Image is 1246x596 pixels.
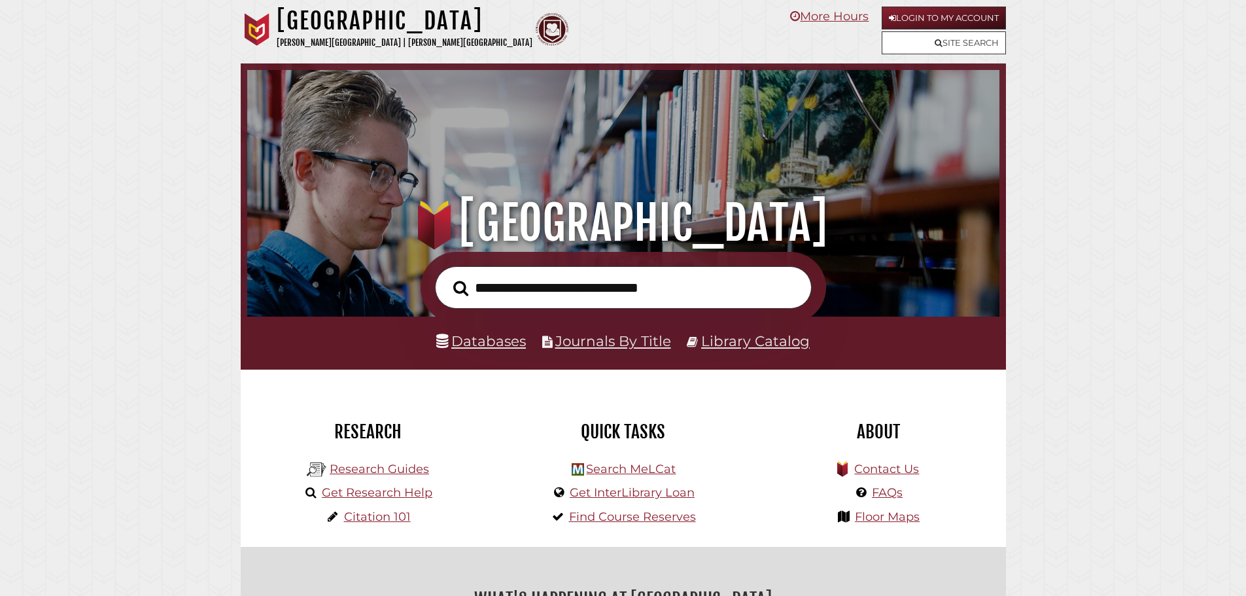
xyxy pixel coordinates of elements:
a: Databases [436,332,526,349]
a: Floor Maps [855,510,920,524]
a: Contact Us [854,462,919,476]
h2: Quick Tasks [506,421,741,443]
i: Search [453,280,468,296]
h2: Research [251,421,486,443]
a: Citation 101 [344,510,411,524]
h1: [GEOGRAPHIC_DATA] [277,7,532,35]
a: Research Guides [330,462,429,476]
a: FAQs [872,485,903,500]
img: Hekman Library Logo [307,460,326,480]
a: More Hours [790,9,869,24]
a: Journals By Title [555,332,671,349]
a: Find Course Reserves [569,510,696,524]
img: Hekman Library Logo [572,463,584,476]
button: Search [447,277,475,300]
a: Search MeLCat [586,462,676,476]
img: Calvin University [241,13,273,46]
h2: About [761,421,996,443]
a: Site Search [882,31,1006,54]
img: Calvin Theological Seminary [536,13,568,46]
a: Get InterLibrary Loan [570,485,695,500]
p: [PERSON_NAME][GEOGRAPHIC_DATA] | [PERSON_NAME][GEOGRAPHIC_DATA] [277,35,532,50]
a: Library Catalog [701,332,810,349]
a: Login to My Account [882,7,1006,29]
h1: [GEOGRAPHIC_DATA] [266,194,980,252]
a: Get Research Help [322,485,432,500]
